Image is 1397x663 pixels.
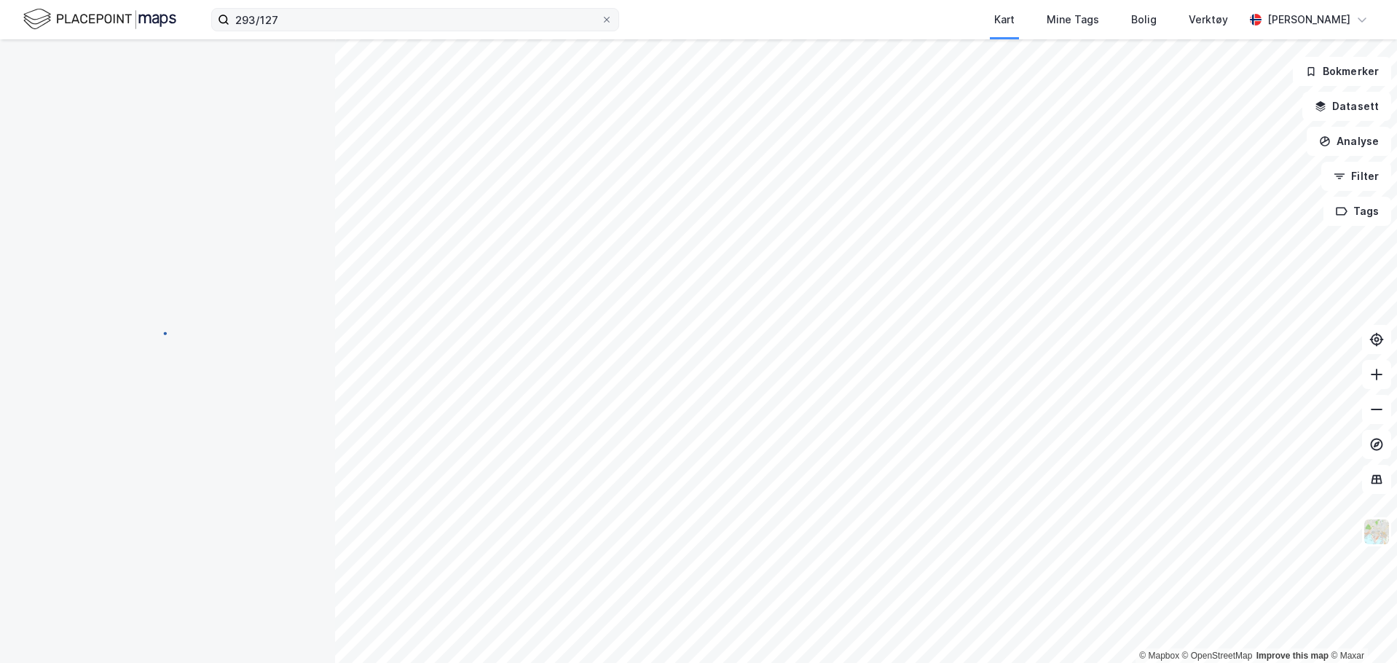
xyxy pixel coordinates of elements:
a: OpenStreetMap [1182,651,1253,661]
div: Mine Tags [1047,11,1099,28]
img: Z [1363,518,1390,546]
a: Improve this map [1256,651,1329,661]
div: Verktøy [1189,11,1228,28]
iframe: Chat Widget [1324,593,1397,663]
button: Tags [1323,197,1391,226]
div: Kontrollprogram for chat [1324,593,1397,663]
img: logo.f888ab2527a4732fd821a326f86c7f29.svg [23,7,176,32]
button: Datasett [1302,92,1391,121]
input: Søk på adresse, matrikkel, gårdeiere, leietakere eller personer [229,9,601,31]
button: Filter [1321,162,1391,191]
div: [PERSON_NAME] [1267,11,1350,28]
div: Kart [994,11,1015,28]
button: Analyse [1307,127,1391,156]
img: spinner.a6d8c91a73a9ac5275cf975e30b51cfb.svg [156,331,179,354]
a: Mapbox [1139,651,1179,661]
button: Bokmerker [1293,57,1391,86]
div: Bolig [1131,11,1157,28]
